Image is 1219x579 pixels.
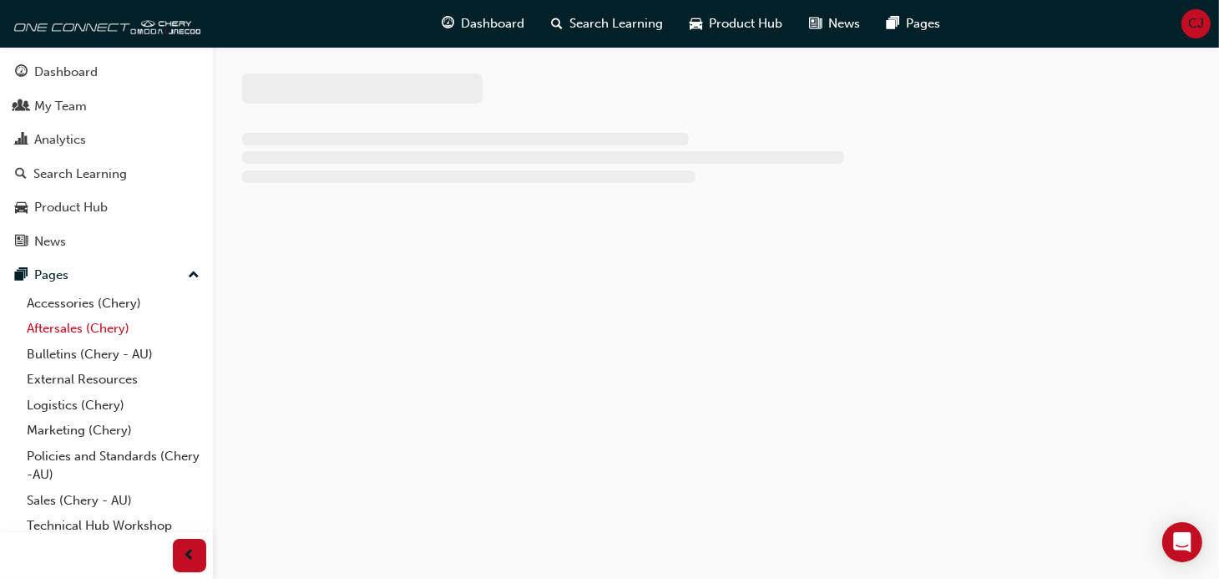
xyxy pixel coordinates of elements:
img: oneconnect [8,7,200,40]
span: pages-icon [887,13,899,34]
span: news-icon [15,235,28,250]
span: guage-icon [15,65,28,80]
span: up-icon [188,265,200,287]
a: Bulletins (Chery - AU) [20,342,206,368]
span: Pages [906,14,940,33]
div: News [34,232,66,251]
a: Product Hub [7,192,206,223]
a: External Resources [20,367,206,393]
div: Pages [34,266,68,285]
a: Policies and Standards (Chery -AU) [20,444,206,488]
span: prev-icon [184,546,196,566]
a: Analytics [7,124,206,155]
a: search-iconSearch Learning [538,7,676,41]
button: CJ [1181,9,1211,38]
span: car-icon [15,201,28,216]
a: Search Learning [7,159,206,190]
span: car-icon [690,13,702,34]
span: guage-icon [442,13,454,34]
span: people-icon [15,99,28,114]
a: Marketing (Chery) [20,418,206,444]
a: Dashboard [7,57,206,88]
a: News [7,226,206,257]
div: Search Learning [33,165,127,184]
div: My Team [34,97,87,116]
div: Analytics [34,130,86,150]
span: pages-icon [15,268,28,283]
a: My Team [7,91,206,122]
button: Pages [7,260,206,291]
button: DashboardMy TeamAnalyticsSearch LearningProduct HubNews [7,53,206,260]
a: car-iconProduct Hub [676,7,796,41]
span: news-icon [809,13,822,34]
span: CJ [1188,14,1204,33]
a: Aftersales (Chery) [20,316,206,342]
div: Dashboard [34,63,98,82]
div: Product Hub [34,198,108,217]
a: guage-iconDashboard [428,7,538,41]
span: search-icon [551,13,563,34]
span: Search Learning [569,14,663,33]
span: chart-icon [15,133,28,148]
div: Open Intercom Messenger [1162,522,1202,562]
span: Dashboard [461,14,524,33]
span: Product Hub [709,14,782,33]
span: search-icon [15,167,27,182]
a: news-iconNews [796,7,873,41]
a: Logistics (Chery) [20,393,206,419]
a: Technical Hub Workshop information [20,513,206,557]
a: Sales (Chery - AU) [20,488,206,514]
a: pages-iconPages [873,7,953,41]
a: Accessories (Chery) [20,291,206,317]
span: News [828,14,860,33]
